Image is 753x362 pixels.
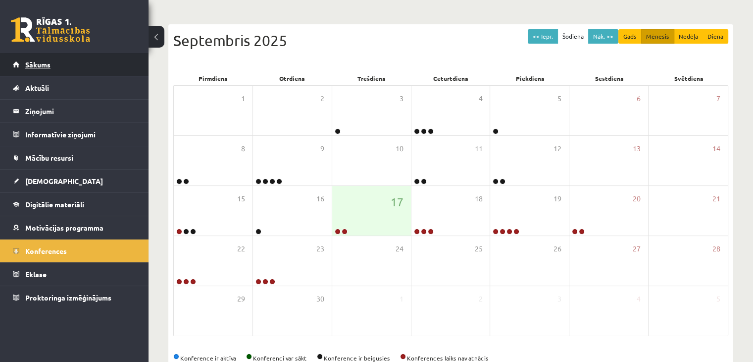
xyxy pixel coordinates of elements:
span: Motivācijas programma [25,223,103,232]
a: Sākums [13,53,136,76]
span: Aktuāli [25,83,49,92]
span: 1 [241,93,245,104]
span: 29 [237,294,245,304]
span: 25 [474,243,482,254]
button: Mēnesis [641,29,674,44]
span: 8 [241,143,245,154]
span: 20 [633,193,641,204]
span: Mācību resursi [25,153,73,162]
span: 27 [633,243,641,254]
div: Pirmdiena [173,71,252,85]
span: 9 [320,143,324,154]
span: 2 [320,93,324,104]
span: Konferences [25,246,67,255]
button: Šodiena [557,29,589,44]
span: 3 [400,93,403,104]
div: Ceturtdiena [411,71,490,85]
span: 22 [237,243,245,254]
span: 10 [396,143,403,154]
div: Piekdiena [491,71,570,85]
span: Eklase [25,270,47,279]
div: Trešdiena [332,71,411,85]
a: Motivācijas programma [13,216,136,239]
span: 24 [396,243,403,254]
span: Sākums [25,60,50,69]
span: 7 [716,93,720,104]
span: 30 [316,294,324,304]
button: Gads [618,29,642,44]
button: Nedēļa [674,29,703,44]
span: 28 [712,243,720,254]
a: Eklase [13,263,136,286]
a: [DEMOGRAPHIC_DATA] [13,170,136,192]
div: Septembris 2025 [173,29,728,52]
span: 19 [553,193,561,204]
div: Svētdiena [649,71,728,85]
span: 4 [478,93,482,104]
span: Digitālie materiāli [25,200,84,209]
a: Aktuāli [13,76,136,99]
span: 4 [637,294,641,304]
span: 26 [553,243,561,254]
span: 5 [716,294,720,304]
legend: Informatīvie ziņojumi [25,123,136,146]
span: 1 [400,294,403,304]
div: Otrdiena [252,71,332,85]
button: Diena [703,29,728,44]
span: [DEMOGRAPHIC_DATA] [25,177,103,185]
span: 14 [712,143,720,154]
button: Nāk. >> [588,29,618,44]
span: Proktoringa izmēģinājums [25,293,111,302]
span: 23 [316,243,324,254]
span: 21 [712,193,720,204]
span: 16 [316,193,324,204]
a: Ziņojumi [13,100,136,122]
span: 5 [557,93,561,104]
span: 18 [474,193,482,204]
span: 17 [391,193,403,210]
a: Konferences [13,240,136,262]
div: Sestdiena [570,71,649,85]
span: 6 [637,93,641,104]
button: << Iepr. [528,29,558,44]
span: 13 [633,143,641,154]
span: 3 [557,294,561,304]
span: 15 [237,193,245,204]
a: Proktoringa izmēģinājums [13,286,136,309]
span: 12 [553,143,561,154]
span: 11 [474,143,482,154]
a: Informatīvie ziņojumi [13,123,136,146]
a: Rīgas 1. Tālmācības vidusskola [11,17,90,42]
span: 2 [478,294,482,304]
legend: Ziņojumi [25,100,136,122]
a: Digitālie materiāli [13,193,136,216]
a: Mācību resursi [13,146,136,169]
